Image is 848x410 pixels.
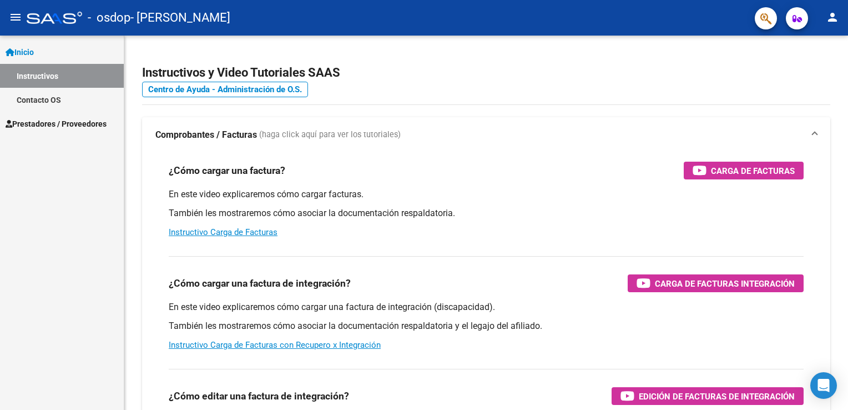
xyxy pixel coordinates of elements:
[169,301,804,313] p: En este video explicaremos cómo cargar una factura de integración (discapacidad).
[6,118,107,130] span: Prestadores / Proveedores
[169,188,804,201] p: En este video explicaremos cómo cargar facturas.
[169,276,351,291] h3: ¿Cómo cargar una factura de integración?
[142,117,830,153] mat-expansion-panel-header: Comprobantes / Facturas (haga click aquí para ver los tutoriales)
[655,277,795,291] span: Carga de Facturas Integración
[88,6,130,30] span: - osdop
[711,164,795,178] span: Carga de Facturas
[169,227,277,237] a: Instructivo Carga de Facturas
[169,207,804,219] p: También les mostraremos cómo asociar la documentación respaldatoria.
[628,274,804,292] button: Carga de Facturas Integración
[169,340,381,350] a: Instructivo Carga de Facturas con Recupero x Integración
[639,389,795,403] span: Edición de Facturas de integración
[684,162,804,179] button: Carga de Facturas
[6,46,34,58] span: Inicio
[169,163,285,178] h3: ¿Cómo cargar una factura?
[142,62,830,83] h2: Instructivos y Video Tutoriales SAAS
[826,11,839,24] mat-icon: person
[612,387,804,405] button: Edición de Facturas de integración
[130,6,230,30] span: - [PERSON_NAME]
[169,320,804,332] p: También les mostraremos cómo asociar la documentación respaldatoria y el legajo del afiliado.
[9,11,22,24] mat-icon: menu
[142,82,308,97] a: Centro de Ayuda - Administración de O.S.
[259,129,401,141] span: (haga click aquí para ver los tutoriales)
[810,372,837,399] div: Open Intercom Messenger
[155,129,257,141] strong: Comprobantes / Facturas
[169,388,349,404] h3: ¿Cómo editar una factura de integración?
